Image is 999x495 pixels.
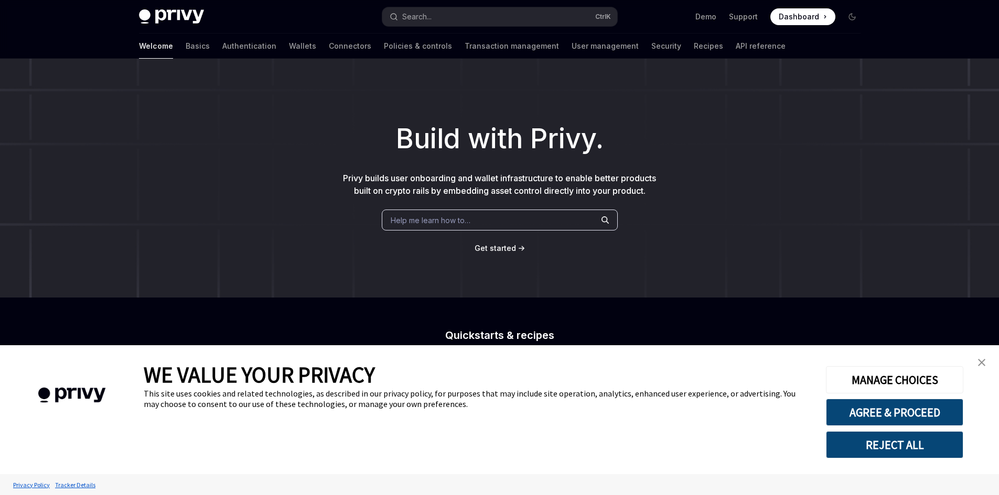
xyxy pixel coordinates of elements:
[382,7,617,26] button: Search...CtrlK
[475,244,516,252] span: Get started
[770,8,835,25] a: Dashboard
[186,34,210,59] a: Basics
[144,361,375,388] span: WE VALUE YOUR PRIVACY
[572,34,639,59] a: User management
[52,476,98,494] a: Tracker Details
[971,352,992,373] a: close banner
[978,359,985,366] img: close banner
[384,34,452,59] a: Policies & controls
[475,243,516,254] a: Get started
[10,476,52,494] a: Privacy Policy
[844,8,861,25] button: Toggle dark mode
[144,388,810,409] div: This site uses cookies and related technologies, as described in our privacy policy, for purposes...
[222,34,276,59] a: Authentication
[139,34,173,59] a: Welcome
[465,34,559,59] a: Transaction management
[391,215,470,226] span: Help me learn how to…
[315,330,684,340] h2: Quickstarts & recipes
[17,118,982,159] h1: Build with Privy.
[16,372,128,418] img: company logo
[826,399,963,426] button: AGREE & PROCEED
[651,34,681,59] a: Security
[343,173,656,196] span: Privy builds user onboarding and wallet infrastructure to enable better products built on crypto ...
[779,12,819,22] span: Dashboard
[826,431,963,458] button: REJECT ALL
[695,12,716,22] a: Demo
[729,12,758,22] a: Support
[402,10,432,23] div: Search...
[329,34,371,59] a: Connectors
[736,34,786,59] a: API reference
[595,13,611,21] span: Ctrl K
[694,34,723,59] a: Recipes
[826,366,963,393] button: MANAGE CHOICES
[289,34,316,59] a: Wallets
[139,9,204,24] img: dark logo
